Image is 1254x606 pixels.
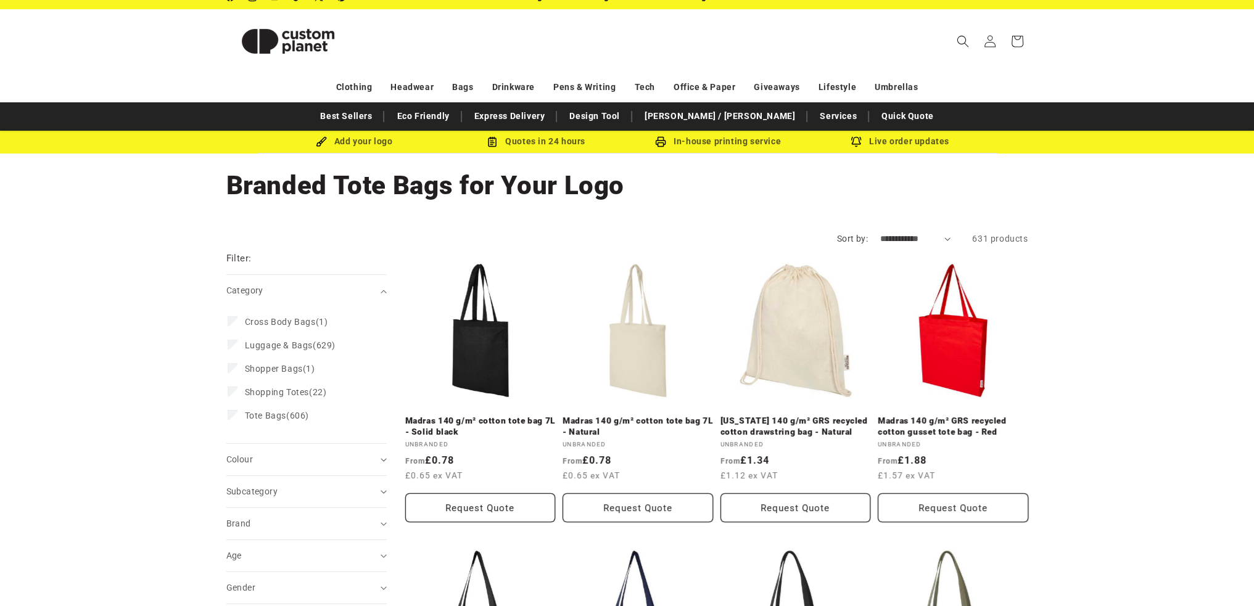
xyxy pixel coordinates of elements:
[492,76,535,98] a: Drinkware
[245,316,328,327] span: (1)
[314,105,378,127] a: Best Sellers
[819,76,856,98] a: Lifestyle
[221,9,354,73] a: Custom Planet
[949,28,976,55] summary: Search
[638,105,801,127] a: [PERSON_NAME] / [PERSON_NAME]
[263,134,445,149] div: Add your logo
[245,340,336,351] span: (629)
[226,275,387,306] summary: Category (0 selected)
[226,252,252,266] h2: Filter:
[468,105,551,127] a: Express Delivery
[226,454,253,464] span: Colour
[245,387,309,397] span: Shopping Totes
[754,76,799,98] a: Giveaways
[634,76,654,98] a: Tech
[563,493,713,522] button: Request Quote
[245,410,309,421] span: (606)
[245,340,313,350] span: Luggage & Bags
[226,486,278,496] span: Subcategory
[390,105,455,127] a: Eco Friendly
[553,76,616,98] a: Pens & Writing
[405,416,556,437] a: Madras 140 g/m² cotton tote bag 7L - Solid black
[245,363,315,374] span: (1)
[336,76,373,98] a: Clothing
[851,136,862,147] img: Order updates
[226,540,387,571] summary: Age (0 selected)
[245,411,286,420] span: Tote Bags
[390,76,434,98] a: Headwear
[226,444,387,475] summary: Colour (0 selected)
[226,518,251,528] span: Brand
[875,76,918,98] a: Umbrellas
[226,14,350,69] img: Custom Planet
[720,416,871,437] a: [US_STATE] 140 g/m² GRS recycled cotton drawstring bag - Natural
[316,136,327,147] img: Brush Icon
[226,551,242,560] span: Age
[563,416,713,437] a: Madras 140 g/m² cotton tote bag 7L - Natural
[487,136,498,147] img: Order Updates Icon
[452,76,473,98] a: Bags
[627,134,809,149] div: In-house printing service
[878,493,1028,522] button: Request Quote
[245,364,303,374] span: Shopper Bags
[1048,473,1254,606] iframe: Chat Widget
[814,105,863,127] a: Services
[674,76,735,98] a: Office & Paper
[655,136,666,147] img: In-house printing
[837,234,868,244] label: Sort by:
[405,493,556,522] button: Request Quote
[245,317,316,327] span: Cross Body Bags
[720,493,871,522] button: Request Quote
[226,572,387,604] summary: Gender (0 selected)
[226,476,387,507] summary: Subcategory (0 selected)
[245,387,327,398] span: (22)
[809,134,991,149] div: Live order updates
[875,105,940,127] a: Quick Quote
[226,169,1028,202] h1: Branded Tote Bags for Your Logo
[226,508,387,539] summary: Brand (0 selected)
[226,285,263,295] span: Category
[972,234,1028,244] span: 631 products
[445,134,627,149] div: Quotes in 24 hours
[563,105,626,127] a: Design Tool
[226,583,255,592] span: Gender
[878,416,1028,437] a: Madras 140 g/m² GRS recycled cotton gusset tote bag - Red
